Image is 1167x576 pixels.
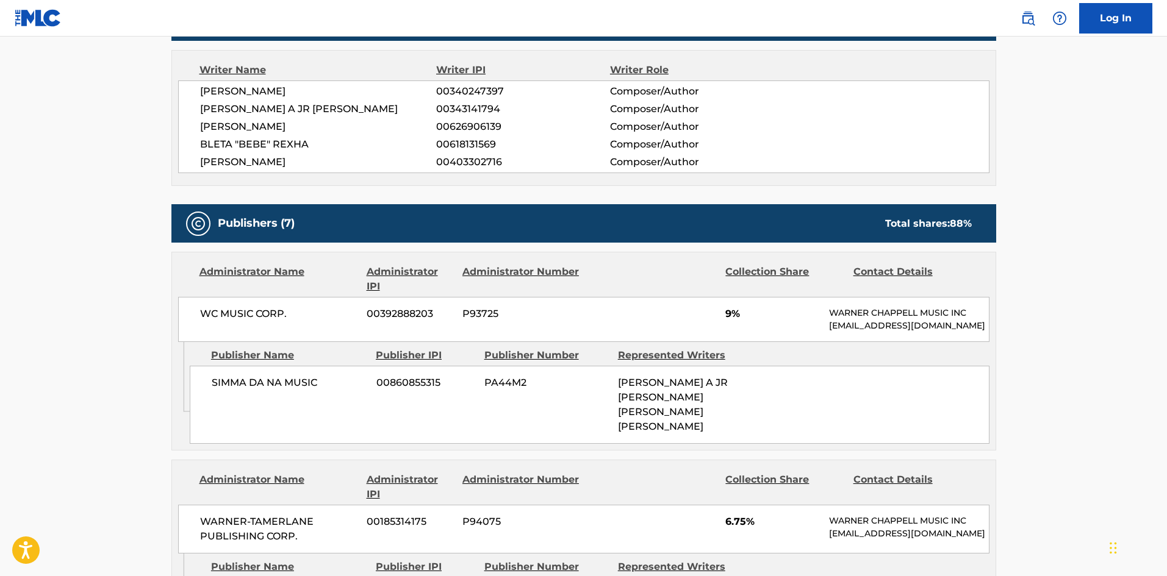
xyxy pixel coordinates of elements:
div: Administrator Number [462,472,581,502]
h5: Publishers (7) [218,216,295,230]
div: Publisher IPI [376,348,475,363]
div: Drag [1110,530,1117,566]
div: Publisher Name [211,348,367,363]
div: Publisher Number [484,348,609,363]
span: [PERSON_NAME] [200,155,437,169]
p: WARNER CHAPPELL MUSIC INC [829,514,988,527]
span: Composer/Author [610,84,768,99]
span: [PERSON_NAME] A JR [PERSON_NAME] [200,102,437,116]
iframe: Chat Widget [1106,517,1167,576]
div: Help [1047,6,1072,30]
div: Publisher IPI [376,560,475,574]
img: help [1052,11,1067,26]
span: Composer/Author [610,155,768,169]
div: Represented Writers [618,560,742,574]
div: Collection Share [725,472,844,502]
span: Composer/Author [610,137,768,152]
span: WARNER-TAMERLANE PUBLISHING CORP. [200,514,358,544]
span: Composer/Author [610,119,768,134]
div: Contact Details [853,472,972,502]
span: [PERSON_NAME] [200,84,437,99]
div: Administrator IPI [367,265,453,294]
div: Publisher Name [211,560,367,574]
p: [EMAIL_ADDRESS][DOMAIN_NAME] [829,319,988,332]
span: 6.75% [725,514,820,529]
div: Total shares: [885,216,972,231]
span: P94075 [462,514,581,529]
span: 9% [725,307,820,321]
span: 00185314175 [367,514,453,529]
div: Writer Name [199,63,437,77]
div: Contact Details [853,265,972,294]
div: Administrator Number [462,265,581,294]
div: Collection Share [725,265,844,294]
span: Composer/Author [610,102,768,116]
img: Publishers [191,216,206,231]
span: BLETA "BEBE" REXHA [200,137,437,152]
div: Administrator Name [199,265,357,294]
span: 00343141794 [436,102,609,116]
span: 00618131569 [436,137,609,152]
span: PA44M2 [484,375,609,390]
a: Log In [1079,3,1152,34]
span: SIMMA DA NA MUSIC [212,375,367,390]
a: Public Search [1016,6,1040,30]
span: 00403302716 [436,155,609,169]
img: search [1021,11,1035,26]
span: 00392888203 [367,307,453,321]
img: MLC Logo [15,9,62,27]
p: WARNER CHAPPELL MUSIC INC [829,307,988,319]
span: 00626906139 [436,119,609,134]
div: Represented Writers [618,348,742,363]
div: Administrator Name [199,472,357,502]
span: P93725 [462,307,581,321]
span: 88 % [950,218,972,229]
span: WC MUSIC CORP. [200,307,358,321]
div: Writer Role [610,63,768,77]
span: [PERSON_NAME] A JR [PERSON_NAME] [PERSON_NAME] [PERSON_NAME] [618,377,728,432]
div: Publisher Number [484,560,609,574]
div: Writer IPI [436,63,610,77]
span: [PERSON_NAME] [200,119,437,134]
span: 00860855315 [376,375,475,390]
p: [EMAIL_ADDRESS][DOMAIN_NAME] [829,527,988,540]
span: 00340247397 [436,84,609,99]
div: Administrator IPI [367,472,453,502]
